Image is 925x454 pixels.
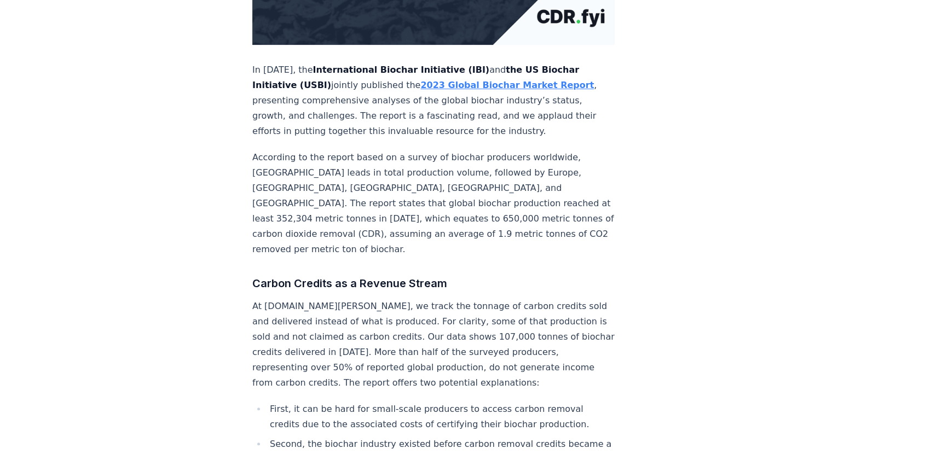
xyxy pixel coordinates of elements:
p: At [DOMAIN_NAME][PERSON_NAME], we track the tonnage of carbon credits sold and delivered instead ... [252,299,615,391]
strong: International Biochar Initiative (IBI) [313,65,489,75]
p: In [DATE], the and jointly published the , presenting comprehensive analyses of the global biocha... [252,62,615,139]
h3: Carbon Credits as a Revenue Stream [252,275,615,292]
strong: the US Biochar Initiative (USBI) [252,65,579,90]
a: 2023 Global Biochar Market Report [420,80,594,90]
p: According to the report based on a survey of biochar producers worldwide, [GEOGRAPHIC_DATA] leads... [252,150,615,257]
li: First, it can be hard for small-scale producers to access carbon removal credits due to the assoc... [267,401,615,432]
